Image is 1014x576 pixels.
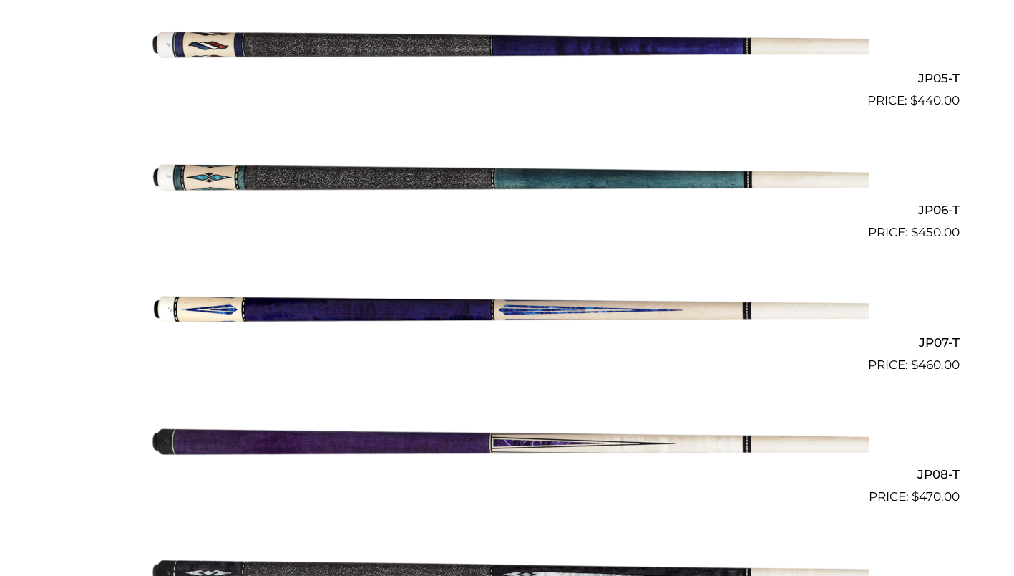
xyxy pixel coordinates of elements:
span: $ [910,93,917,107]
span: $ [911,357,918,372]
h2: JP06-T [55,197,960,224]
a: JP08-T $470.00 [55,380,960,507]
bdi: 440.00 [910,93,960,107]
img: JP06-T [146,116,869,236]
h2: JP07-T [55,329,960,355]
bdi: 460.00 [911,357,960,372]
img: JP07-T [146,248,869,368]
h2: JP05-T [55,64,960,91]
bdi: 470.00 [912,489,960,504]
span: $ [911,225,918,239]
h2: JP08-T [55,461,960,488]
a: JP07-T $460.00 [55,248,960,374]
span: $ [912,489,919,504]
img: JP08-T [146,380,869,501]
bdi: 450.00 [911,225,960,239]
a: JP06-T $450.00 [55,116,960,242]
